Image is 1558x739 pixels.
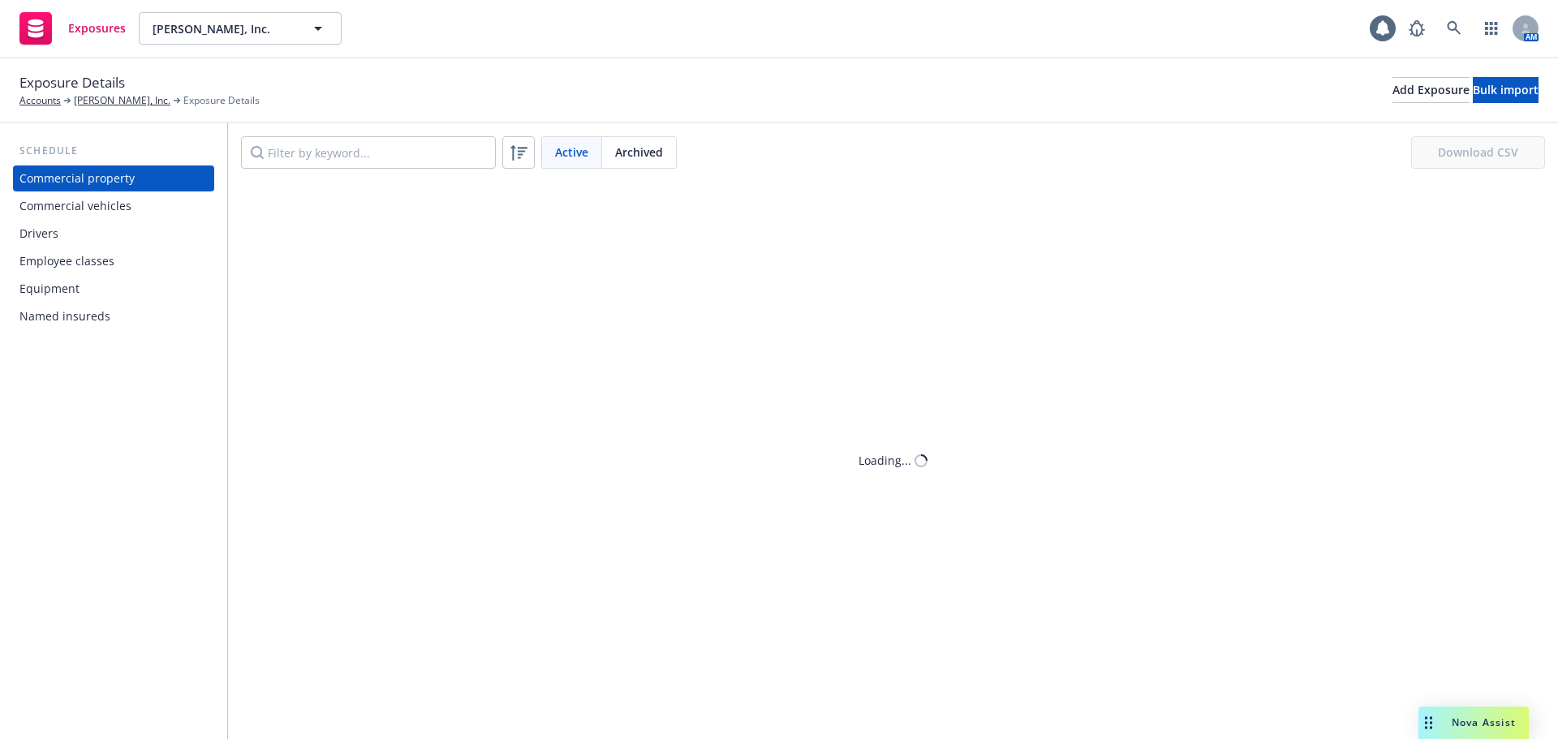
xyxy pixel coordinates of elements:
div: Commercial property [19,165,135,191]
a: Equipment [13,276,214,302]
div: Drag to move [1418,707,1439,739]
a: Commercial vehicles [13,193,214,219]
a: Accounts [19,93,61,108]
a: Employee classes [13,248,214,274]
span: Exposures [68,22,126,35]
div: Bulk import [1473,78,1539,102]
a: Drivers [13,221,214,247]
a: [PERSON_NAME], Inc. [74,93,170,108]
div: Add Exposure [1392,78,1470,102]
a: Named insureds [13,303,214,329]
button: Add Exposure [1392,77,1470,103]
div: Commercial vehicles [19,193,131,219]
a: Switch app [1475,12,1508,45]
div: Named insureds [19,303,110,329]
button: Nova Assist [1418,707,1529,739]
span: Nova Assist [1452,715,1516,729]
div: Loading... [859,452,911,469]
a: Exposures [13,6,132,51]
input: Filter by keyword... [241,136,496,169]
div: Schedule [13,143,214,159]
div: Equipment [19,276,80,302]
a: Search [1438,12,1470,45]
span: Archived [615,144,663,161]
button: Bulk import [1473,77,1539,103]
span: [PERSON_NAME], Inc. [153,20,293,37]
a: Commercial property [13,165,214,191]
span: Active [555,144,588,161]
span: Exposure Details [183,93,260,108]
span: Exposure Details [19,72,125,93]
div: Drivers [19,221,58,247]
a: Report a Bug [1401,12,1433,45]
button: [PERSON_NAME], Inc. [139,12,342,45]
div: Employee classes [19,248,114,274]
